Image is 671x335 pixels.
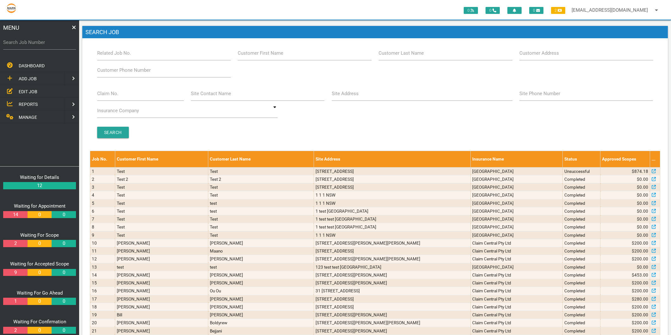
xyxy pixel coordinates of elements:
td: Claim Central Pty Ltd [471,279,562,287]
a: 9 [3,269,27,276]
label: Site Contact Name [191,90,231,97]
td: Completed [562,215,600,223]
span: $0.00 [637,264,648,270]
td: 31 [STREET_ADDRESS] [314,287,470,295]
td: Completed [562,183,600,191]
td: 2 [90,175,115,183]
td: [PERSON_NAME] [115,255,208,263]
td: 6 [90,207,115,215]
td: Test [115,215,208,223]
label: Site Phone Number [519,90,560,97]
a: 0 [52,269,76,276]
td: 123 test test [GEOGRAPHIC_DATA] [314,263,470,271]
td: [STREET_ADDRESS] [314,247,470,255]
label: Customer Last Name [379,50,424,57]
td: test [208,263,314,271]
span: $200.00 [632,280,648,286]
td: Completed [562,191,600,199]
td: 1 1 1 NSW [314,231,470,239]
label: Related Job No. [97,50,131,57]
td: Test [208,183,314,191]
td: [PERSON_NAME] [115,319,208,327]
td: Claim Central Pty Ltd [471,255,562,263]
td: [PERSON_NAME] [208,239,314,247]
a: 0 [28,327,52,334]
a: Waiting for Accepted Scope [10,261,69,267]
td: 15 [90,279,115,287]
td: [PERSON_NAME] [115,279,208,287]
td: [STREET_ADDRESS][PERSON_NAME] [314,327,470,335]
span: $0.00 [637,200,648,206]
span: $0.00 [637,224,648,230]
a: Waiting for Appointment [14,203,66,209]
td: [PERSON_NAME] [208,303,314,311]
td: [STREET_ADDRESS] [314,303,470,311]
td: Test [208,231,314,239]
input: Search [97,127,129,138]
td: Bejjani [208,327,314,335]
a: 0 [52,211,76,218]
td: [PERSON_NAME] [208,279,314,287]
span: $200.00 [632,288,648,294]
td: Completed [562,295,600,303]
td: Completed [562,303,600,311]
td: Completed [562,207,600,215]
td: Test [115,167,208,175]
td: [STREET_ADDRESS][PERSON_NAME][PERSON_NAME] [314,255,470,263]
span: MENU [3,23,19,32]
img: s3file [6,3,16,13]
td: 13 [90,263,115,271]
td: 9 [90,231,115,239]
td: 20 [90,319,115,327]
a: 2 [3,327,27,334]
td: Claim Central Pty Ltd [471,311,562,319]
td: [STREET_ADDRESS] [314,175,470,183]
td: [STREET_ADDRESS] [314,167,470,175]
td: 5 [90,199,115,207]
td: Completed [562,231,600,239]
th: Insurance Name [471,151,562,167]
td: [GEOGRAPHIC_DATA] [471,263,562,271]
span: 2 [551,7,565,14]
td: [PERSON_NAME] [115,287,208,295]
td: 14 [90,271,115,279]
td: Completed [562,239,600,247]
td: 1 test test [GEOGRAPHIC_DATA] [314,223,470,231]
td: Test [115,231,208,239]
td: 8 [90,223,115,231]
a: 12 [3,182,76,189]
span: $874.18 [632,168,648,174]
td: Bill [115,311,208,319]
th: Site Address [314,151,470,167]
td: Completed [562,263,600,271]
td: Test 2 [115,175,208,183]
th: Customer First Name [115,151,208,167]
td: Unsuccessful [562,167,600,175]
a: 0 [52,327,76,334]
span: EDIT JOB [19,89,37,94]
th: ... [650,151,660,167]
td: [GEOGRAPHIC_DATA] [471,207,562,215]
td: [GEOGRAPHIC_DATA] [471,215,562,223]
td: [GEOGRAPHIC_DATA] [471,223,562,231]
td: [GEOGRAPHIC_DATA] [471,167,562,175]
td: [PERSON_NAME] [115,295,208,303]
a: Waiting For Confirmation [13,319,66,325]
td: 18 [90,303,115,311]
td: Completed [562,271,600,279]
td: 11 [90,247,115,255]
td: Test [208,223,314,231]
td: Ou Ou [208,287,314,295]
td: Claim Central Pty Ltd [471,287,562,295]
td: [STREET_ADDRESS] [314,183,470,191]
td: Test 2 [208,175,314,183]
td: 19 [90,311,115,319]
span: MANAGE [19,115,37,120]
a: 0 [28,269,52,276]
td: Test [115,183,208,191]
td: 16 [90,287,115,295]
span: $200.00 [632,328,648,334]
td: Claim Central Pty Ltd [471,239,562,247]
td: Test [115,207,208,215]
td: Test [208,167,314,175]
